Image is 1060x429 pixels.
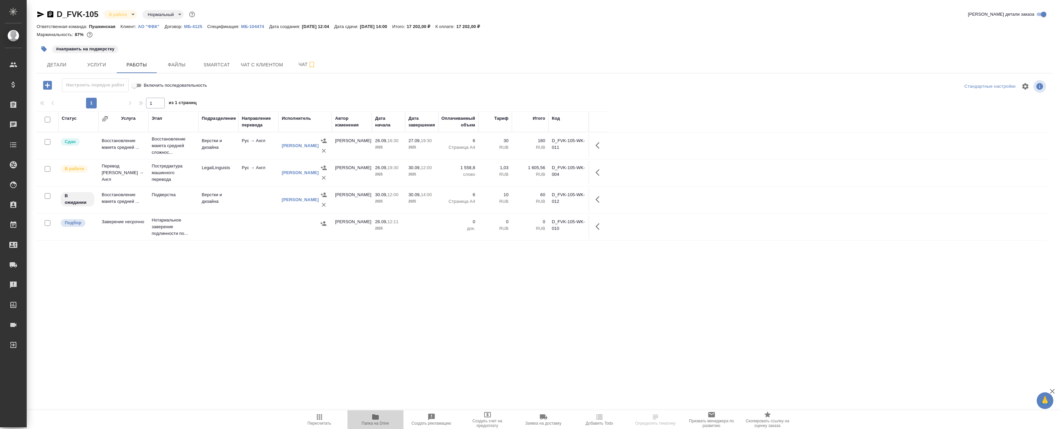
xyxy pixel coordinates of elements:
[152,191,195,198] p: Подверстка
[1017,78,1033,94] span: Настроить таблицу
[963,81,1017,92] div: split button
[332,134,372,157] td: [PERSON_NAME]
[592,164,608,180] button: Здесь прячутся важные кнопки
[421,192,432,197] p: 14:00
[482,219,508,225] p: 0
[65,165,84,172] p: В работе
[482,171,508,178] p: RUB
[515,164,545,171] p: 1 605,56
[319,163,329,173] button: Назначить
[494,115,508,122] div: Тариф
[408,144,435,151] p: 2025
[549,188,589,211] td: D_FVK-105-WK-012
[533,115,545,122] div: Итого
[85,30,94,39] button: 1845.56 RUB;
[41,61,73,69] span: Детали
[238,161,278,184] td: Рус → Англ
[207,24,241,29] p: Спецификация:
[459,410,515,429] button: Создать счет на предоплату
[482,137,508,144] p: 30
[592,219,608,235] button: Здесь прячутся важные кнопки
[291,60,323,69] span: Чат
[740,410,796,429] button: Скопировать ссылку на оценку заказа
[37,42,51,56] button: Добавить тэг
[319,200,329,210] button: Удалить
[515,137,545,144] p: 180
[375,165,387,170] p: 26.09,
[515,171,545,178] p: RUB
[441,115,475,128] div: Оплачиваемый объем
[241,23,269,29] a: МБ-104474
[482,144,508,151] p: RUB
[688,419,736,428] span: Призвать менеджера по развитию
[46,10,54,18] button: Скопировать ссылку
[98,215,148,239] td: Заверение несрочно
[202,115,236,122] div: Подразделение
[198,161,238,184] td: LegalLinguists
[482,164,508,171] p: 1,03
[335,115,368,128] div: Автор изменения
[375,192,387,197] p: 30.09,
[442,191,475,198] p: 6
[421,165,432,170] p: 12:00
[403,410,459,429] button: Создать рекламацию
[572,410,628,429] button: Добавить Todo
[104,10,137,19] div: В работе
[62,115,77,122] div: Статус
[184,23,207,29] a: МБ-4125
[442,225,475,232] p: док.
[375,198,402,205] p: 2025
[332,161,372,184] td: [PERSON_NAME]
[552,115,560,122] div: Код
[628,410,684,429] button: Определить тематику
[408,192,421,197] p: 30.09,
[98,188,148,211] td: Восстановление макета средней ...
[282,115,311,122] div: Исполнитель
[1033,80,1047,93] span: Посмотреть информацию
[152,217,195,237] p: Нотариальное заверение подлинности по...
[442,171,475,178] p: слово
[515,410,572,429] button: Заявка на доставку
[482,198,508,205] p: RUB
[282,170,319,175] a: [PERSON_NAME]
[198,188,238,211] td: Верстки и дизайна
[407,24,435,29] p: 17 202,00 ₽
[442,144,475,151] p: Страница А4
[60,219,95,228] div: Можно подбирать исполнителей
[442,219,475,225] p: 0
[138,24,165,29] p: АО "ФВК"
[744,419,792,428] span: Скопировать ссылку на оценку заказа
[65,220,81,226] p: Подбор
[164,24,184,29] p: Договор:
[291,410,347,429] button: Пересчитать
[319,146,329,156] button: Удалить
[120,24,138,29] p: Клиент:
[408,171,435,178] p: 2025
[302,24,334,29] p: [DATE] 12:04
[241,24,269,29] p: МБ-104474
[549,134,589,157] td: D_FVK-105-WK-011
[75,32,85,37] p: 87%
[319,173,329,183] button: Удалить
[332,215,372,239] td: [PERSON_NAME]
[525,421,561,426] span: Заявка на доставку
[387,165,398,170] p: 19:30
[241,61,283,69] span: Чат с клиентом
[408,165,421,170] p: 30.09,
[169,99,197,108] span: из 1 страниц
[307,421,331,426] span: Пересчитать
[387,192,398,197] p: 12:00
[98,159,148,186] td: Перевод [PERSON_NAME] → Англ
[319,136,329,146] button: Назначить
[144,82,207,89] span: Включить последовательность
[635,421,676,426] span: Определить тематику
[89,24,121,29] p: Пушкинская
[387,219,398,224] p: 12:11
[37,32,75,37] p: Маржинальность:
[347,410,403,429] button: Папка на Drive
[408,198,435,205] p: 2025
[515,225,545,232] p: RUB
[375,115,402,128] div: Дата начала
[375,138,387,143] p: 26.09,
[161,61,193,69] span: Файлы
